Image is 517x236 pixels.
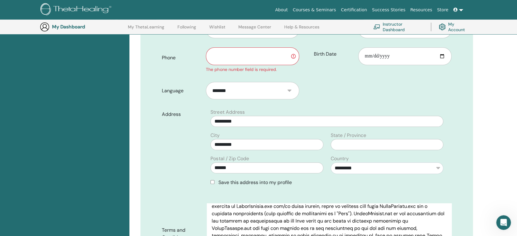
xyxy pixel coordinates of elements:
[408,4,435,16] a: Resources
[40,22,50,32] img: generic-user-icon.jpg
[210,109,244,116] label: Street Address
[331,132,366,139] label: State / Province
[284,24,319,34] a: Help & Resources
[40,3,113,17] img: logo.png
[238,24,271,34] a: Message Center
[370,4,408,16] a: Success Stories
[210,132,220,139] label: City
[206,66,299,73] div: The phone number field is required.
[209,24,225,34] a: Wishlist
[331,155,349,162] label: Country
[157,52,206,64] label: Phone
[52,24,113,30] h3: My Dashboard
[309,48,358,60] label: Birth Date
[439,22,446,32] img: cog.svg
[218,179,292,186] span: Save this address into my profile
[373,20,423,34] a: Instructor Dashboard
[496,215,511,230] iframe: Intercom live chat
[338,4,369,16] a: Certification
[157,85,206,97] label: Language
[210,155,249,162] label: Postal / Zip Code
[157,109,207,120] label: Address
[177,24,196,34] a: Following
[290,4,339,16] a: Courses & Seminars
[273,4,290,16] a: About
[435,4,451,16] a: Store
[439,20,471,34] a: My Account
[128,24,164,34] a: My ThetaLearning
[373,24,380,29] img: chalkboard-teacher.svg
